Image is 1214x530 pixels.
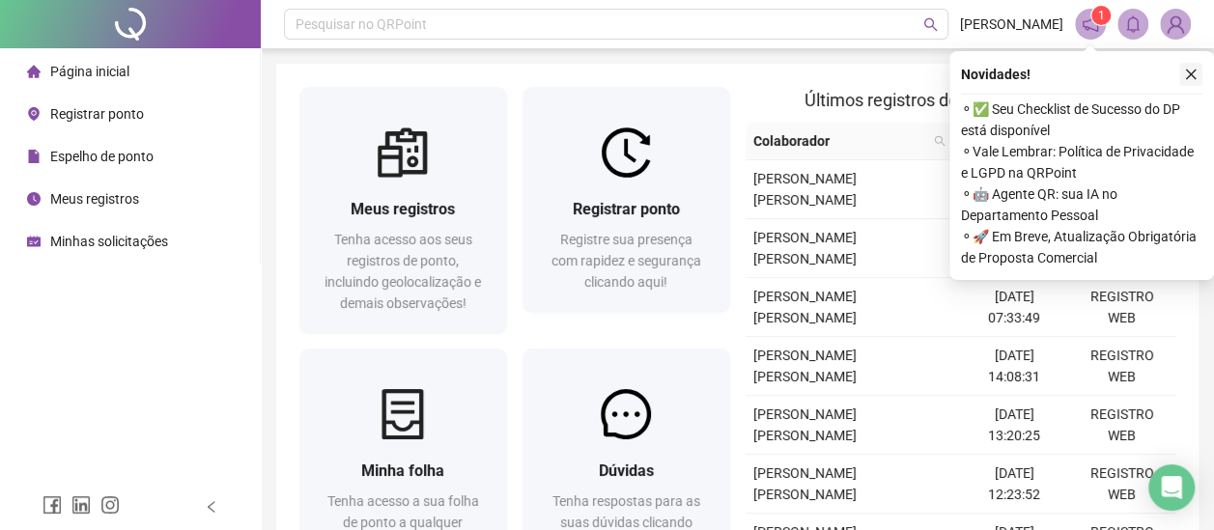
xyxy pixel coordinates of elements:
span: Tenha acesso aos seus registros de ponto, incluindo geolocalização e demais observações! [325,232,481,311]
td: REGISTRO WEB [1068,337,1175,396]
span: 1 [1098,9,1105,22]
span: Dúvidas [599,461,654,480]
span: file [27,150,41,163]
span: Registre sua presença com rapidez e segurança clicando aqui! [551,232,701,290]
a: Registrar pontoRegistre sua presença com rapidez e segurança clicando aqui! [522,87,730,312]
td: REGISTRO WEB [1068,278,1175,337]
span: Novidades ! [961,64,1030,85]
span: [PERSON_NAME] [PERSON_NAME] [753,289,857,325]
span: left [205,500,218,514]
span: search [923,17,938,32]
span: clock-circle [27,192,41,206]
span: Página inicial [50,64,129,79]
span: Colaborador [753,130,926,152]
span: Espelho de ponto [50,149,154,164]
td: [DATE] 07:33:49 [960,278,1067,337]
span: Registrar ponto [573,200,680,218]
span: instagram [100,495,120,515]
span: home [27,65,41,78]
td: [DATE] 12:23:52 [960,455,1067,514]
span: Registrar ponto [50,106,144,122]
td: [DATE] 13:20:25 [960,396,1067,455]
span: ⚬ 🚀 Em Breve, Atualização Obrigatória de Proposta Comercial [961,226,1202,268]
span: Minha folha [361,461,444,480]
span: search [930,126,949,155]
td: REGISTRO WEB [1068,396,1175,455]
td: [DATE] 14:08:31 [960,337,1067,396]
span: Meus registros [351,200,455,218]
span: [PERSON_NAME] [PERSON_NAME] [753,465,857,502]
a: Meus registrosTenha acesso aos seus registros de ponto, incluindo geolocalização e demais observa... [299,87,507,333]
span: linkedin [71,495,91,515]
span: facebook [42,495,62,515]
span: ⚬ 🤖 Agente QR: sua IA no Departamento Pessoal [961,183,1202,226]
span: Minhas solicitações [50,234,168,249]
span: Meus registros [50,191,139,207]
span: close [1184,68,1198,81]
span: [PERSON_NAME] [PERSON_NAME] [753,230,857,266]
span: [PERSON_NAME] [PERSON_NAME] [753,406,857,443]
span: bell [1124,15,1142,33]
span: environment [27,107,41,121]
span: ⚬ ✅ Seu Checklist de Sucesso do DP está disponível [961,98,1202,141]
span: ⚬ Vale Lembrar: Política de Privacidade e LGPD na QRPoint [961,141,1202,183]
span: notification [1082,15,1099,33]
span: [PERSON_NAME] [PERSON_NAME] [753,171,857,208]
img: 90663 [1161,10,1190,39]
span: [PERSON_NAME] [960,14,1063,35]
span: schedule [27,235,41,248]
span: [PERSON_NAME] [PERSON_NAME] [753,348,857,384]
td: REGISTRO WEB [1068,455,1175,514]
sup: 1 [1091,6,1111,25]
span: Últimos registros de ponto sincronizados [805,90,1116,110]
span: search [934,135,946,147]
div: Open Intercom Messenger [1148,464,1195,511]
